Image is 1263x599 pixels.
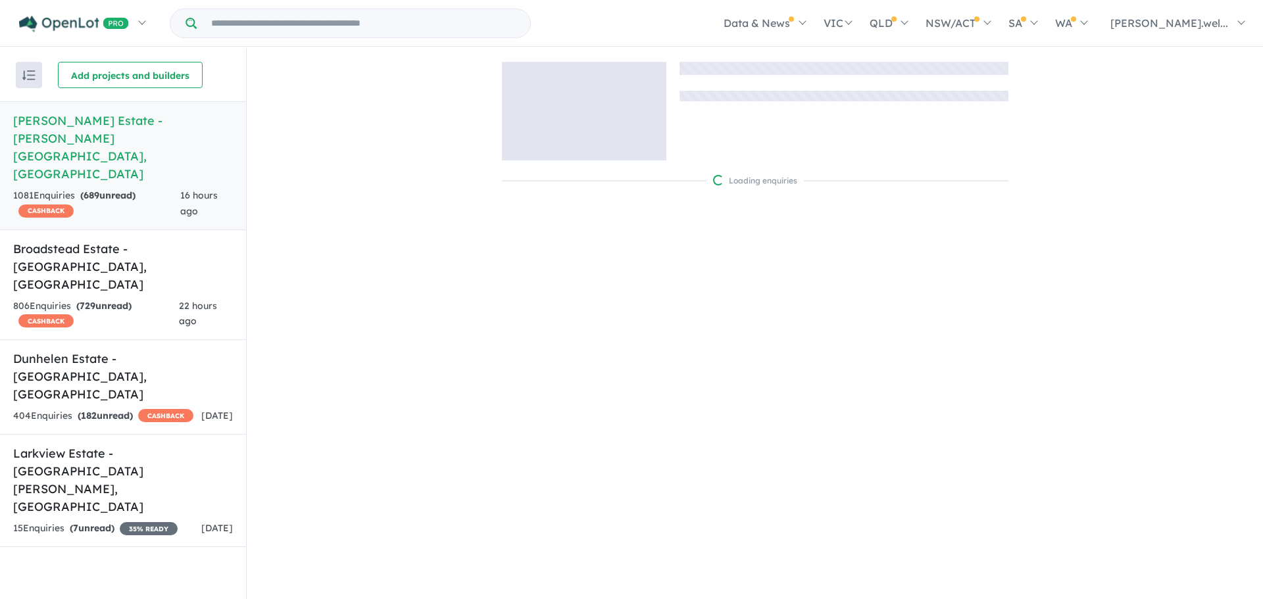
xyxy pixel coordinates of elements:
[138,409,193,422] span: CASHBACK
[179,300,217,327] span: 22 hours ago
[13,299,179,330] div: 806 Enquir ies
[80,189,136,201] strong: ( unread)
[76,300,132,312] strong: ( unread)
[199,9,528,37] input: Try estate name, suburb, builder or developer
[1110,16,1228,30] span: [PERSON_NAME].wel...
[13,112,233,183] h5: [PERSON_NAME] Estate - [PERSON_NAME][GEOGRAPHIC_DATA] , [GEOGRAPHIC_DATA]
[120,522,178,535] span: 35 % READY
[18,204,74,218] span: CASHBACK
[13,444,233,515] h5: Larkview Estate - [GEOGRAPHIC_DATA][PERSON_NAME] , [GEOGRAPHIC_DATA]
[19,16,129,32] img: Openlot PRO Logo White
[81,410,97,421] span: 182
[13,408,193,424] div: 404 Enquir ies
[13,240,233,293] h5: Broadstead Estate - [GEOGRAPHIC_DATA] , [GEOGRAPHIC_DATA]
[78,410,133,421] strong: ( unread)
[13,188,180,220] div: 1081 Enquir ies
[84,189,99,201] span: 689
[73,522,78,534] span: 7
[58,62,203,88] button: Add projects and builders
[13,521,178,537] div: 15 Enquir ies
[18,314,74,327] span: CASHBACK
[713,174,797,187] div: Loading enquiries
[22,70,36,80] img: sort.svg
[180,189,218,217] span: 16 hours ago
[201,522,233,534] span: [DATE]
[80,300,95,312] span: 729
[70,522,114,534] strong: ( unread)
[201,410,233,421] span: [DATE]
[13,350,233,403] h5: Dunhelen Estate - [GEOGRAPHIC_DATA] , [GEOGRAPHIC_DATA]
